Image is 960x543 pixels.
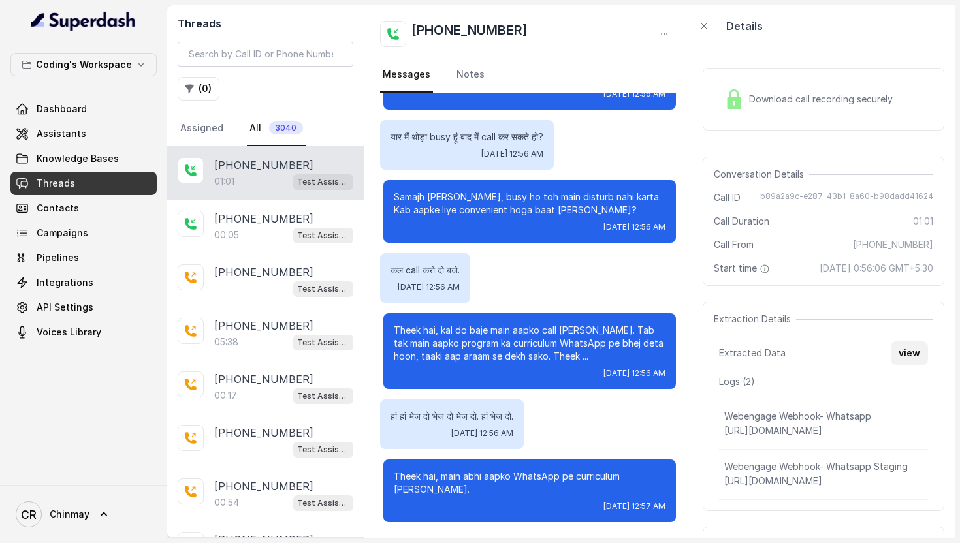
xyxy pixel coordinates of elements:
a: All3040 [247,111,306,146]
img: light.svg [31,10,136,31]
span: [DATE] 12:56 AM [603,89,665,99]
a: Campaigns [10,221,157,245]
input: Search by Call ID or Phone Number [178,42,353,67]
p: Logs ( 2 ) [719,375,928,388]
a: Threads [10,172,157,195]
p: Theek hai, kal do baje main aapko call [PERSON_NAME]. Tab tak main aapko program ka curriculum Wh... [394,324,665,363]
p: Test Assistant-3 [297,176,349,189]
a: Assigned [178,111,226,146]
span: [URL][DOMAIN_NAME] [724,475,822,486]
p: Coding's Workspace [36,57,132,72]
span: [DATE] 12:56 AM [398,282,460,292]
a: Chinmay [10,496,157,533]
p: [PHONE_NUMBER] [214,264,313,280]
span: [DATE] 12:57 AM [603,501,665,512]
span: [DATE] 12:56 AM [603,368,665,379]
p: [PHONE_NUMBER] [214,211,313,226]
span: Dashboard [37,102,87,116]
span: [URL][DOMAIN_NAME] [724,425,822,436]
p: 00:17 [214,389,237,402]
a: Assistants [10,122,157,146]
button: Coding's Workspace [10,53,157,76]
p: Webengage Webhook- Whatsapp [724,410,871,423]
p: Test Assistant-3 [297,497,349,510]
span: Call From [714,238,754,251]
span: Knowledge Bases [37,152,119,165]
span: 3040 [269,121,303,134]
a: Integrations [10,271,157,294]
p: Test Assistant-3 [297,443,349,456]
span: Contacts [37,202,79,215]
p: Test Assistant-3 [297,336,349,349]
span: 01:01 [913,215,933,228]
span: Start time [714,262,773,275]
p: 05:38 [214,335,238,349]
p: 00:05 [214,228,239,241]
span: API Settings [37,301,93,314]
button: view [891,341,928,365]
p: Theek hai, main abhi aapko WhatsApp pe curriculum [PERSON_NAME]. [394,470,665,496]
a: API Settings [10,296,157,319]
p: यार मैं थोड़ा busy हूं बाद में call कर सकते हो? [391,131,543,144]
span: b89a2a9c-e287-43b1-8a60-b98dadd41624 [760,191,933,204]
p: Test Assistant-3 [297,390,349,403]
span: Download call recording securely [749,93,898,106]
p: 01:01 [214,175,234,188]
p: कल call करो दो बजे. [391,264,460,277]
p: [PHONE_NUMBER] [214,318,313,334]
p: Samajh [PERSON_NAME], busy ho toh main disturb nahi karta. Kab aapke liye convenient hoga baat [P... [394,191,665,217]
p: [PHONE_NUMBER] [214,371,313,387]
text: CR [21,508,37,521]
a: Knowledge Bases [10,147,157,170]
nav: Tabs [380,57,677,93]
span: Integrations [37,276,93,289]
button: (0) [178,77,219,101]
span: Call Duration [714,215,769,228]
span: Voices Library [37,326,101,339]
a: Contacts [10,196,157,220]
p: [PHONE_NUMBER] [214,425,313,441]
p: Test Assistant-3 [297,283,349,296]
h2: Threads [178,16,353,31]
span: Call ID [714,191,741,204]
p: Webengage Webhook- Whatsapp Staging [724,460,908,473]
span: [DATE] 12:56 AM [481,149,543,159]
span: [PHONE_NUMBER] [853,238,933,251]
span: Extraction Details [714,313,796,326]
span: Assistants [37,127,86,140]
span: Pipelines [37,251,79,264]
nav: Tabs [178,111,353,146]
a: Pipelines [10,246,157,270]
span: Campaigns [37,226,88,240]
a: Notes [454,57,487,93]
span: [DATE] 0:56:06 GMT+5:30 [820,262,933,275]
p: [PHONE_NUMBER] [214,157,313,173]
p: Details [726,18,763,34]
img: Lock Icon [724,89,744,109]
span: [DATE] 12:56 AM [603,222,665,232]
p: 00:54 [214,496,239,509]
a: Dashboard [10,97,157,121]
a: Voices Library [10,320,157,344]
h2: [PHONE_NUMBER] [411,21,528,47]
p: Test Assistant-3 [297,229,349,242]
span: [DATE] 12:56 AM [451,428,513,439]
span: Conversation Details [714,168,809,181]
span: Threads [37,177,75,190]
p: [PHONE_NUMBER] [214,478,313,494]
span: Chinmay [50,508,89,521]
a: Messages [380,57,433,93]
p: हां हां भेज दो भेज दो भेज दो. हां भेज दो. [391,410,513,423]
span: Extracted Data [719,347,786,360]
